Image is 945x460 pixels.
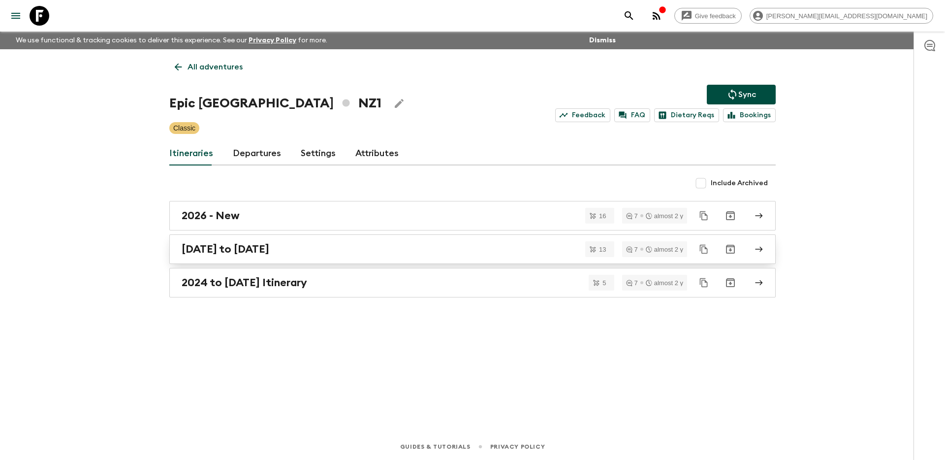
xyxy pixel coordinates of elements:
[173,123,195,133] p: Classic
[695,240,713,258] button: Duplicate
[646,246,683,253] div: almost 2 y
[690,12,741,20] span: Give feedback
[389,94,409,113] button: Edit Adventure Title
[6,6,26,26] button: menu
[12,32,331,49] p: We use functional & tracking cookies to deliver this experience. See our for more.
[169,94,381,113] h1: Epic [GEOGRAPHIC_DATA] NZ1
[738,89,756,100] p: Sync
[619,6,639,26] button: search adventures
[654,108,719,122] a: Dietary Reqs
[182,276,307,289] h2: 2024 to [DATE] Itinerary
[674,8,742,24] a: Give feedback
[597,280,612,286] span: 5
[695,207,713,225] button: Duplicate
[761,12,933,20] span: [PERSON_NAME][EMAIL_ADDRESS][DOMAIN_NAME]
[593,246,612,253] span: 13
[695,274,713,292] button: Duplicate
[750,8,933,24] div: [PERSON_NAME][EMAIL_ADDRESS][DOMAIN_NAME]
[626,213,638,219] div: 7
[707,85,776,104] button: Sync adventure departures to the booking engine
[182,209,240,222] h2: 2026 - New
[355,142,399,165] a: Attributes
[723,108,776,122] a: Bookings
[490,441,545,452] a: Privacy Policy
[626,246,638,253] div: 7
[646,280,683,286] div: almost 2 y
[169,201,776,230] a: 2026 - New
[169,142,213,165] a: Itineraries
[249,37,296,44] a: Privacy Policy
[188,61,243,73] p: All adventures
[301,142,336,165] a: Settings
[721,273,740,293] button: Archive
[169,57,248,77] a: All adventures
[593,213,612,219] span: 16
[626,280,638,286] div: 7
[169,268,776,297] a: 2024 to [DATE] Itinerary
[169,234,776,264] a: [DATE] to [DATE]
[587,33,618,47] button: Dismiss
[646,213,683,219] div: almost 2 y
[721,206,740,226] button: Archive
[233,142,281,165] a: Departures
[400,441,471,452] a: Guides & Tutorials
[182,243,269,256] h2: [DATE] to [DATE]
[721,239,740,259] button: Archive
[614,108,650,122] a: FAQ
[555,108,610,122] a: Feedback
[711,178,768,188] span: Include Archived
